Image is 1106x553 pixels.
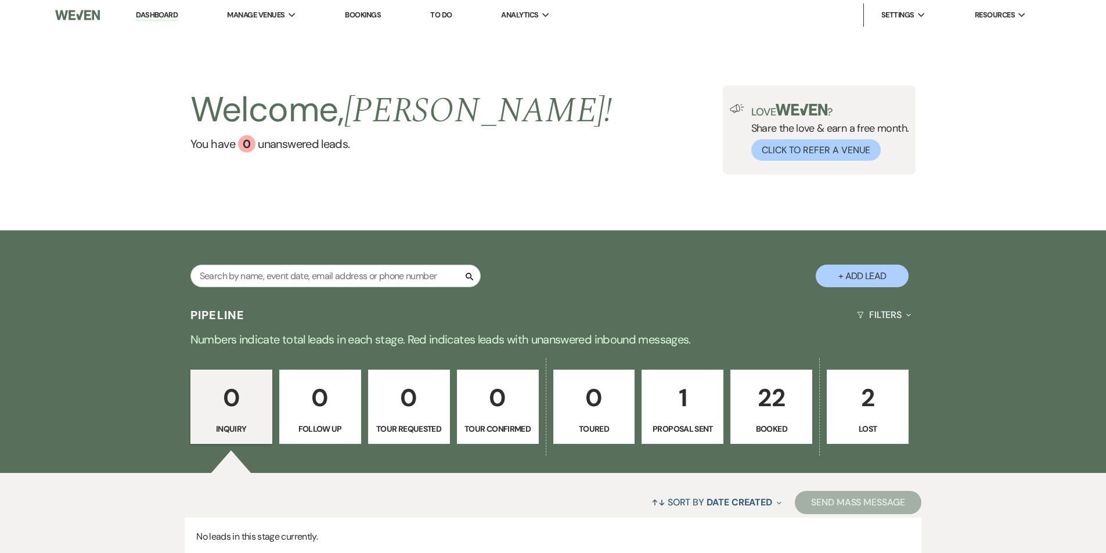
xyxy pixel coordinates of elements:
p: 22 [738,378,805,417]
p: Tour Requested [376,422,442,435]
button: Click to Refer a Venue [751,139,881,161]
span: Resources [975,9,1015,21]
img: weven-logo-green.svg [776,104,827,115]
a: 0Follow Up [279,370,361,444]
a: Dashboard [136,10,178,21]
a: 2Lost [827,370,909,444]
p: 0 [198,378,265,417]
p: 0 [561,378,628,417]
p: Lost [834,422,901,435]
a: 0Tour Confirmed [457,370,539,444]
a: 0Tour Requested [368,370,450,444]
a: 22Booked [730,370,812,444]
p: Proposal Sent [649,422,716,435]
a: To Do [430,10,452,20]
p: 0 [287,378,354,417]
p: Tour Confirmed [464,422,531,435]
a: You have 0 unanswered leads. [190,135,613,153]
a: 1Proposal Sent [642,370,723,444]
button: Filters [852,299,916,330]
h3: Pipeline [190,307,245,323]
div: Share the love & earn a free month. [744,104,909,161]
button: + Add Lead [816,265,909,287]
div: 0 [238,135,255,153]
span: [PERSON_NAME] ! [344,84,613,138]
span: Date Created [707,496,772,508]
input: Search by name, event date, email address or phone number [190,265,481,287]
p: Numbers indicate total leads in each stage. Red indicates leads with unanswered inbound messages. [135,330,971,349]
p: Love ? [751,104,909,117]
img: loud-speaker-illustration.svg [730,104,744,113]
p: Follow Up [287,422,354,435]
p: Inquiry [198,422,265,435]
a: 0Inquiry [190,370,272,444]
p: 1 [649,378,716,417]
button: Send Mass Message [795,491,921,514]
span: Settings [881,9,914,21]
p: 0 [376,378,442,417]
p: 2 [834,378,901,417]
span: Manage Venues [227,9,284,21]
span: ↑↓ [651,496,665,508]
button: Sort By Date Created [647,487,786,518]
p: Toured [561,422,628,435]
p: Booked [738,422,805,435]
span: Analytics [501,9,538,21]
a: 0Toured [553,370,635,444]
img: Weven Logo [55,3,99,27]
p: 0 [464,378,531,417]
a: Bookings [345,10,381,20]
h2: Welcome, [190,85,613,135]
